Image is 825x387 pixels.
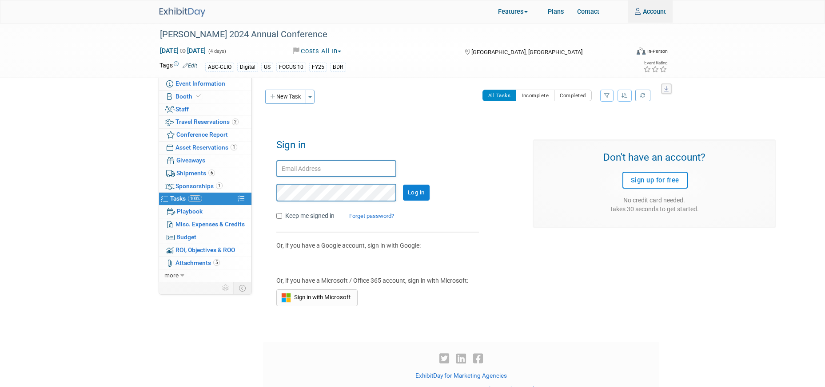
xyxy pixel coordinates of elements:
[170,195,202,202] span: Tasks
[437,352,454,365] a: Twitter
[183,63,197,69] a: Edit
[554,90,592,101] button: Completed
[176,233,196,241] span: Budget
[643,61,667,65] div: Event Rating
[541,0,570,23] a: Plans
[622,172,688,189] a: Sign up for free
[159,129,251,141] a: Conference Report
[276,242,421,249] span: Or, if you have a Google account, sign in with Google:
[285,211,335,220] label: Keep me signed in
[208,170,215,176] span: 6
[159,8,205,17] img: ExhibitDay
[159,142,251,154] a: Asset Reservations1
[159,154,251,167] a: Giveaways
[635,90,650,101] a: Refresh
[175,246,235,253] span: ROI, Objectives & ROO
[538,205,770,213] div: Takes 30 seconds to get started.
[538,196,770,205] div: No credit card needed.
[218,282,234,294] td: Personalize Event Tab Strip
[281,293,291,303] img: Sign in with Microsoft
[330,63,346,72] div: BDR
[175,259,220,266] span: Attachments
[157,27,625,43] div: [PERSON_NAME] 2024 Annual Conference
[159,116,251,128] a: Travel Reservations2
[159,78,251,90] a: Event Information
[265,90,306,104] button: New Task
[647,48,668,55] div: In-Person
[594,46,668,59] div: Event Format
[454,352,471,365] a: LinkedIn
[233,282,251,294] td: Toggle Event Tabs
[159,218,251,231] a: Misc. Expenses & Credits
[175,118,239,125] span: Travel Reservations
[159,103,251,116] a: Staff
[276,289,358,306] button: Sign in with Microsoft
[309,63,327,72] div: FY25
[213,259,220,266] span: 5
[232,118,239,125] span: 2
[159,244,251,257] a: ROI, Objectives & ROO
[216,182,223,189] span: 1
[336,213,394,219] a: Forget password?
[276,276,472,285] div: Or, if you have a Microsoft / Office 365 account, sign in with Microsoft:
[628,0,673,23] a: Account
[237,63,258,72] div: Digital
[231,144,237,150] span: 1
[482,90,517,101] button: All Tasks
[471,352,485,365] a: Facebook
[164,272,179,279] span: more
[570,0,606,23] a: Contact
[276,63,306,72] div: FOCUS 10
[175,221,245,228] span: Misc. Expenses & Credits
[159,193,251,205] a: Tasks100%
[179,47,187,54] span: to
[491,1,541,23] a: Features
[175,106,189,113] span: Staff
[276,139,520,156] h1: Sign in
[207,48,226,54] span: (4 days)
[290,47,345,56] button: Costs All In
[272,253,362,273] iframe: Sign in with Google Button
[175,144,237,151] span: Asset Reservations
[175,93,203,100] span: Booth
[516,90,554,101] button: Incomplete
[159,205,251,218] a: Playbook
[637,47,646,55] img: Format-Inperson.png
[176,131,228,138] span: Conference Report
[176,157,205,164] span: Giveaways
[159,47,206,55] span: [DATE] [DATE]
[175,80,225,87] span: Event Information
[403,185,430,201] input: Log in
[188,195,202,202] span: 100%
[261,63,273,72] div: US
[159,269,251,282] a: more
[415,372,507,379] a: ExhibitDay for Marketing Agencies
[177,208,203,215] span: Playbook
[196,94,201,99] i: Booth reservation complete
[291,294,351,300] span: Sign in with Microsoft
[159,167,251,180] a: Shipments6
[159,91,251,103] a: Booth
[175,182,223,190] span: Sponsorships
[159,231,251,244] a: Budget
[159,180,251,193] a: Sponsorships1
[276,160,396,178] input: Email Address
[176,170,215,177] span: Shipments
[205,63,234,72] div: ABC-CLIO
[159,257,251,269] a: Attachments5
[159,61,197,72] td: Tags
[538,152,770,165] h3: Don't have an account?
[471,49,582,55] span: [GEOGRAPHIC_DATA], [GEOGRAPHIC_DATA]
